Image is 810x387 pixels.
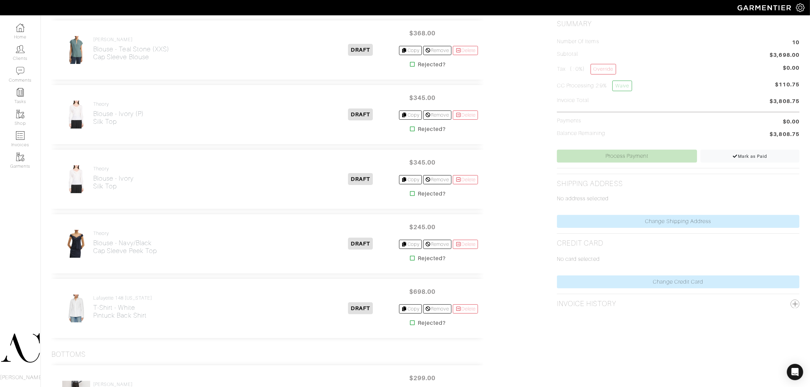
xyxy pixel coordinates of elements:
img: clients-icon-6bae9207a08558b7cb47a8932f037763ab4055f8c8b6bfacd5dc20c3e0201464.png [16,45,24,53]
a: Remove [423,111,451,120]
h4: Theory [93,166,134,172]
a: Delete [453,111,478,120]
img: fkVFYg3Rge1eCuSJaFHe3KFM [65,36,88,64]
h3: Bottoms [51,350,86,359]
h5: Balance Remaining [557,130,605,137]
span: $368.00 [402,26,443,40]
span: $698.00 [402,284,443,299]
span: $0.00 [783,118,799,126]
img: reminder-icon-8004d30b9f0a5d33ae49ab947aed9ed385cf756f9e5892f1edd6e32f2345188e.png [16,88,24,97]
img: dashboard-icon-dbcd8f5a0b271acd01030246c82b418ddd0df26cd7fceb0bd07c9910d44c42f6.png [16,23,24,32]
a: Override [591,64,616,74]
strong: Rejected? [418,254,445,263]
h2: Blouse - Ivory Silk Top [93,174,134,190]
h2: T-Shirt - White Pintuck Back Shirt [93,304,152,319]
span: DRAFT [348,108,373,120]
a: Remove [423,175,451,184]
a: Delete [453,175,478,184]
strong: Rejected? [418,319,445,327]
img: JQ6LqQDe16oEVjgpZ2F5LrK5 [65,165,88,193]
h2: Blouse - Ivory (P) Silk Top [93,110,144,125]
a: Copy [399,175,422,184]
span: DRAFT [348,44,373,56]
a: Process Payment [557,150,697,163]
span: DRAFT [348,173,373,185]
h4: [PERSON_NAME] [93,37,169,43]
span: 10 [792,38,799,48]
span: $3,808.75 [770,97,799,106]
h5: Tax ( : 0%) [557,64,616,74]
h2: Blouse - Navy/Black Cap Sleeve Peek Top [93,239,157,255]
h5: Payments [557,118,581,124]
a: Copy [399,46,422,55]
h5: Number of Items [557,38,599,45]
a: Remove [423,304,451,314]
a: Remove [423,240,451,249]
img: garmentier-logo-header-white-b43fb05a5012e4ada735d5af1a66efaba907eab6374d6393d1fbf88cb4ef424d.png [734,2,796,14]
span: DRAFT [348,302,373,314]
span: $299.00 [402,371,443,385]
a: Change Shipping Address [557,215,799,228]
h4: Lafayette 148 [US_STATE] [93,295,152,301]
span: $3,808.75 [770,130,799,139]
span: $110.75 [775,81,799,94]
a: Lafayette 148 [US_STATE] T-Shirt - WhitePintuck Back Shirt [93,295,152,319]
span: DRAFT [348,238,373,250]
a: Mark as Paid [700,150,799,163]
h4: Theory [93,101,144,107]
img: garments-icon-b7da505a4dc4fd61783c78ac3ca0ef83fa9d6f193b1c9dc38574b1d14d53ca28.png [16,153,24,161]
h5: Subtotal [557,51,578,57]
a: Delete [453,240,478,249]
img: gear-icon-white-bd11855cb880d31180b6d7d6211b90ccbf57a29d726f0c71d8c61bd08dd39cc2.png [796,3,805,12]
strong: Rejected? [418,61,445,69]
img: orders-icon-0abe47150d42831381b5fb84f609e132dff9fe21cb692f30cb5eec754e2cba89.png [16,131,24,140]
h2: Credit Card [557,239,604,248]
a: Copy [399,304,422,314]
h2: Blouse - Teal Stone (XXS) Cap Sleeve Blouse [93,45,169,61]
span: Mark as Paid [732,154,767,159]
a: Theory Blouse - IvorySilk Top [93,166,134,190]
span: $345.00 [402,90,443,105]
img: KgjnebRf7zNpWpJsPaJD4tPq [65,230,88,258]
a: Waive [612,81,632,91]
a: Theory Blouse - Ivory (P)Silk Top [93,101,144,125]
h2: Summary [557,20,799,28]
img: comment-icon-a0a6a9ef722e966f86d9cbdc48e553b5cf19dbc54f86b18d962a5391bc8f6eb6.png [16,67,24,75]
div: Open Intercom Messenger [787,364,803,380]
span: $0.00 [783,64,799,72]
a: Delete [453,304,478,314]
p: No card selected [557,255,799,263]
h5: Invoice Total [557,97,589,104]
strong: Rejected? [418,190,445,198]
a: Change Credit Card [557,275,799,288]
img: garments-icon-b7da505a4dc4fd61783c78ac3ca0ef83fa9d6f193b1c9dc38574b1d14d53ca28.png [16,110,24,118]
a: [PERSON_NAME] Blouse - Teal Stone (XXS)Cap Sleeve Blouse [93,37,169,61]
img: YggfGMYxd716zvRyWFE71fzy [65,294,88,323]
a: Copy [399,111,422,120]
img: 3uxyrBTkzTTKswQEHupnsa67 [65,100,88,129]
span: $245.00 [402,220,443,234]
a: Delete [453,46,478,55]
h5: CC Processing 2.9% [557,81,632,91]
strong: Rejected? [418,125,445,133]
span: $345.00 [402,155,443,170]
p: No address selected [557,195,799,203]
a: Copy [399,240,422,249]
h2: Invoice History [557,300,616,308]
a: Remove [423,46,451,55]
a: Theory Blouse - Navy/BlackCap Sleeve Peek Top [93,231,157,255]
h4: Theory [93,231,157,236]
h2: Shipping Address [557,180,623,188]
span: $3,698.00 [770,51,799,60]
